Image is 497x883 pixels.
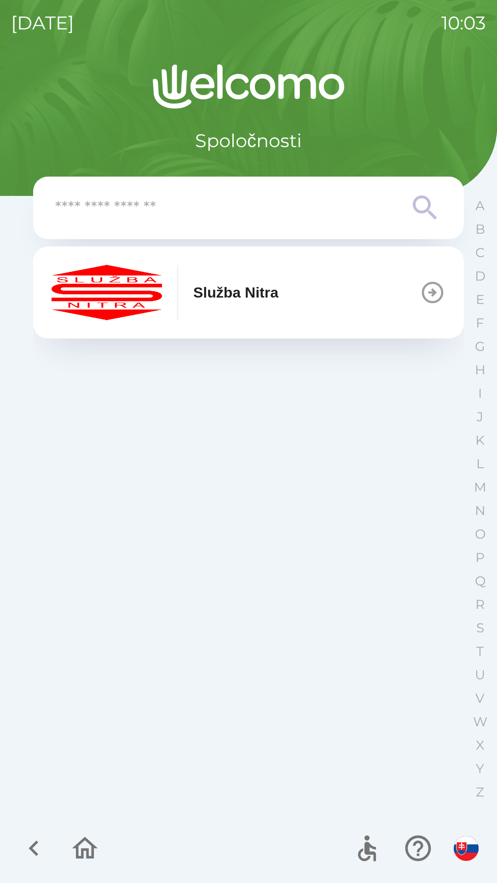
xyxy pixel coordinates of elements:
p: P [475,550,485,566]
p: S [476,620,484,636]
p: G [475,338,485,355]
button: H [468,358,491,382]
button: I [468,382,491,405]
p: W [473,714,487,730]
button: S [468,616,491,640]
img: c55f63fc-e714-4e15-be12-dfeb3df5ea30.png [52,265,162,320]
p: T [476,643,484,659]
button: N [468,499,491,522]
p: R [475,596,485,613]
button: R [468,593,491,616]
p: F [476,315,484,331]
button: B [468,218,491,241]
p: N [475,503,485,519]
button: D [468,264,491,288]
p: J [477,409,483,425]
button: E [468,288,491,311]
button: F [468,311,491,335]
button: J [468,405,491,429]
img: sk flag [454,836,479,861]
button: C [468,241,491,264]
button: M [468,476,491,499]
p: H [475,362,485,378]
p: Z [476,784,484,800]
p: K [475,432,485,448]
p: Q [475,573,485,589]
button: Y [468,757,491,780]
p: Spoločnosti [195,127,302,155]
p: O [475,526,485,542]
p: C [475,245,485,261]
p: Služba Nitra [193,281,278,304]
p: [DATE] [11,9,74,37]
button: Q [468,569,491,593]
button: G [468,335,491,358]
p: I [478,385,482,401]
p: 10:03 [441,9,486,37]
p: D [475,268,485,284]
button: K [468,429,491,452]
p: E [476,292,485,308]
p: M [474,479,486,495]
button: Služba Nitra [33,247,464,338]
img: Logo [33,64,464,109]
button: O [468,522,491,546]
p: V [475,690,485,706]
p: X [476,737,484,753]
button: W [468,710,491,734]
button: P [468,546,491,569]
button: L [468,452,491,476]
p: L [476,456,484,472]
button: T [468,640,491,663]
p: U [475,667,485,683]
button: U [468,663,491,687]
p: Y [476,761,484,777]
button: V [468,687,491,710]
button: Z [468,780,491,804]
p: A [475,198,485,214]
p: B [475,221,485,237]
button: X [468,734,491,757]
button: A [468,194,491,218]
